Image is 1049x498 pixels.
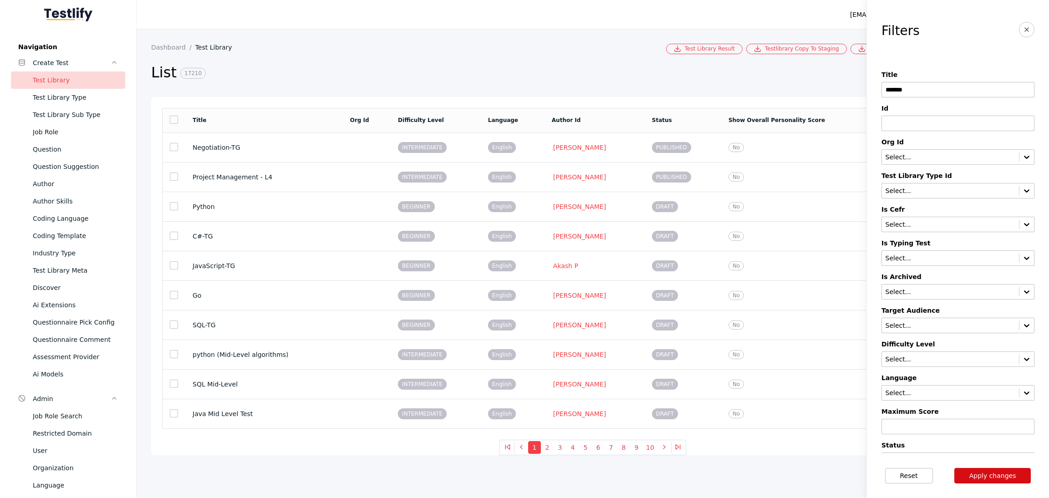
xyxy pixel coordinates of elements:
a: Test Library Result [666,44,743,54]
div: Admin [33,393,111,404]
button: 6 [592,441,605,454]
span: No [728,350,744,359]
a: [PERSON_NAME] [552,173,607,181]
a: Coding Language [11,210,125,227]
a: [PERSON_NAME] [552,410,607,418]
button: 9 [630,441,643,454]
a: Ai Extensions [11,296,125,314]
a: User [11,442,125,459]
label: Org Id [881,138,1034,146]
label: Maximum Score [881,408,1034,415]
a: Job Role [11,123,125,141]
span: No [728,291,744,300]
div: Job Role Search [33,411,118,422]
a: Status [652,117,672,123]
button: 4 [566,441,579,454]
div: Language [33,480,118,491]
a: Test Library [11,71,125,89]
a: [PERSON_NAME] [552,291,607,300]
label: Target Audience [881,307,1034,314]
section: Project Management - L4 [193,173,336,181]
span: No [728,320,744,330]
button: 10 [643,441,657,454]
a: Language [488,117,518,123]
span: No [728,143,744,152]
button: 5 [579,441,592,454]
div: [EMAIL_ADDRESS][PERSON_NAME][DOMAIN_NAME] [850,9,1014,20]
button: 1 [528,441,541,454]
span: DRAFT [652,290,678,301]
a: Restricted Domain [11,425,125,442]
label: Id [881,105,1034,112]
div: Industry Type [33,248,118,259]
span: DRAFT [652,201,678,212]
span: BEGINNER [398,290,435,301]
section: Java Mid Level Test [193,410,336,417]
span: English [488,260,516,271]
span: DRAFT [652,408,678,419]
div: Question [33,144,118,155]
button: Apply changes [954,468,1031,483]
button: 8 [617,441,630,454]
span: English [488,172,516,183]
section: SQL-TG [193,321,336,329]
div: Coding Template [33,230,118,241]
label: Test Library Type Id [881,172,1034,179]
label: Is Cefr [881,206,1034,213]
span: INTERMEDIATE [398,379,447,390]
label: Status [881,442,1034,449]
a: [PERSON_NAME] [552,380,607,388]
span: English [488,320,516,330]
a: Author Skills [11,193,125,210]
section: JavaScript-TG [193,262,336,269]
div: Questionnaire Comment [33,334,118,345]
a: [PERSON_NAME] [552,321,607,329]
span: No [728,409,744,418]
span: DRAFT [652,231,678,242]
a: Author Id [552,117,581,123]
label: Difficulty Level [881,340,1034,348]
button: 7 [605,441,617,454]
a: Dashboard [151,44,195,51]
span: INTERMEDIATE [398,408,447,419]
a: Job Role Search [11,407,125,425]
a: Test Library [195,44,239,51]
span: DRAFT [652,260,678,271]
span: BEGINNER [398,260,435,271]
img: Testlify - Backoffice [44,7,92,21]
span: English [488,349,516,360]
a: Question Suggestion [11,158,125,175]
a: Language [11,477,125,494]
h2: List [151,63,893,82]
span: BEGINNER [398,201,435,212]
label: Is Typing Test [881,239,1034,247]
a: [PERSON_NAME] [552,143,607,152]
span: DRAFT [652,349,678,360]
span: No [728,202,744,211]
div: Assessment Provider [33,351,118,362]
div: Author [33,178,118,189]
section: SQL Mid-Level [193,381,336,388]
section: Python [193,203,336,210]
a: Author [11,175,125,193]
div: Test Library Type [33,92,118,103]
span: English [488,379,516,390]
div: Ai Models [33,369,118,380]
section: Go [193,292,336,299]
label: Navigation [11,43,125,51]
div: Ai Extensions [33,300,118,310]
a: Organization [11,459,125,477]
div: Question Suggestion [33,161,118,172]
label: Title [881,71,1034,78]
a: Testlibrary Copy To Staging [746,44,847,54]
span: BEGINNER [398,231,435,242]
section: Negotiation-TG [193,144,336,151]
div: Restricted Domain [33,428,118,439]
a: [PERSON_NAME] [552,351,607,359]
span: English [488,408,516,419]
a: Coding Template [11,227,125,244]
div: Test Library Meta [33,265,118,276]
a: Assessment Provider [11,348,125,366]
span: INTERMEDIATE [398,142,447,153]
a: Bulk Csv Download [850,44,929,54]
